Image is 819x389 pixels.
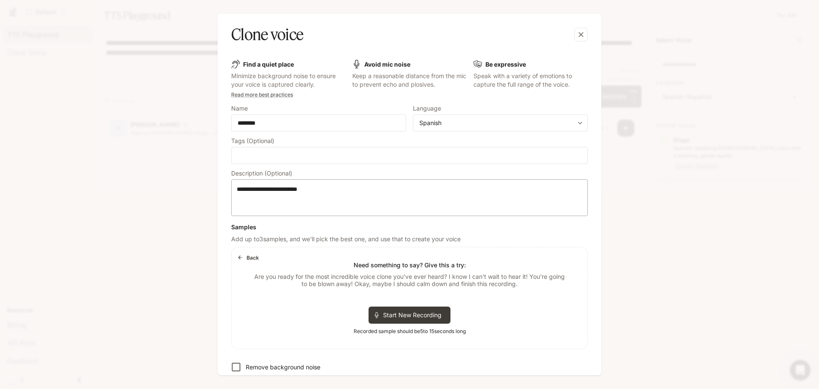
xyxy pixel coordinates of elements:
div: Dominio [45,50,65,56]
div: Spanish [419,119,574,127]
b: Find a quiet place [243,61,294,68]
div: Start New Recording [369,307,450,324]
p: Language [413,105,441,111]
a: Read more best practices [231,91,293,98]
p: Description (Optional) [231,170,292,176]
p: Name [231,105,248,111]
h5: Clone voice [231,24,303,45]
p: Are you ready for the most incredible voice clone you've ever heard? I know I can't wait to hear ... [252,273,567,288]
b: Be expressive [485,61,526,68]
div: Palabras clave [100,50,136,56]
p: Tags (Optional) [231,138,274,144]
p: Add up to 3 samples, and we'll pick the best one, and use that to create your voice [231,235,588,243]
div: Spanish [413,119,587,127]
div: v 4.0.25 [24,14,42,20]
b: Avoid mic noise [364,61,410,68]
p: Minimize background noise to ensure your voice is captured clearly. [231,72,346,89]
span: Start New Recording [383,310,447,319]
img: logo_orange.svg [14,14,20,20]
p: Need something to say? Give this a try: [354,261,466,269]
p: Remove background noise [246,363,320,371]
button: Back [235,251,262,264]
img: tab_keywords_by_traffic_grey.svg [91,50,98,56]
p: Speak with a variety of emotions to capture the full range of the voice. [473,72,588,89]
div: Dominio: [URL] [22,22,63,29]
img: tab_domain_overview_orange.svg [35,50,42,56]
h6: Samples [231,223,588,231]
img: website_grey.svg [14,22,20,29]
span: Recorded sample should be 5 to 15 seconds long [354,327,466,336]
p: Keep a reasonable distance from the mic to prevent echo and plosives. [352,72,467,89]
